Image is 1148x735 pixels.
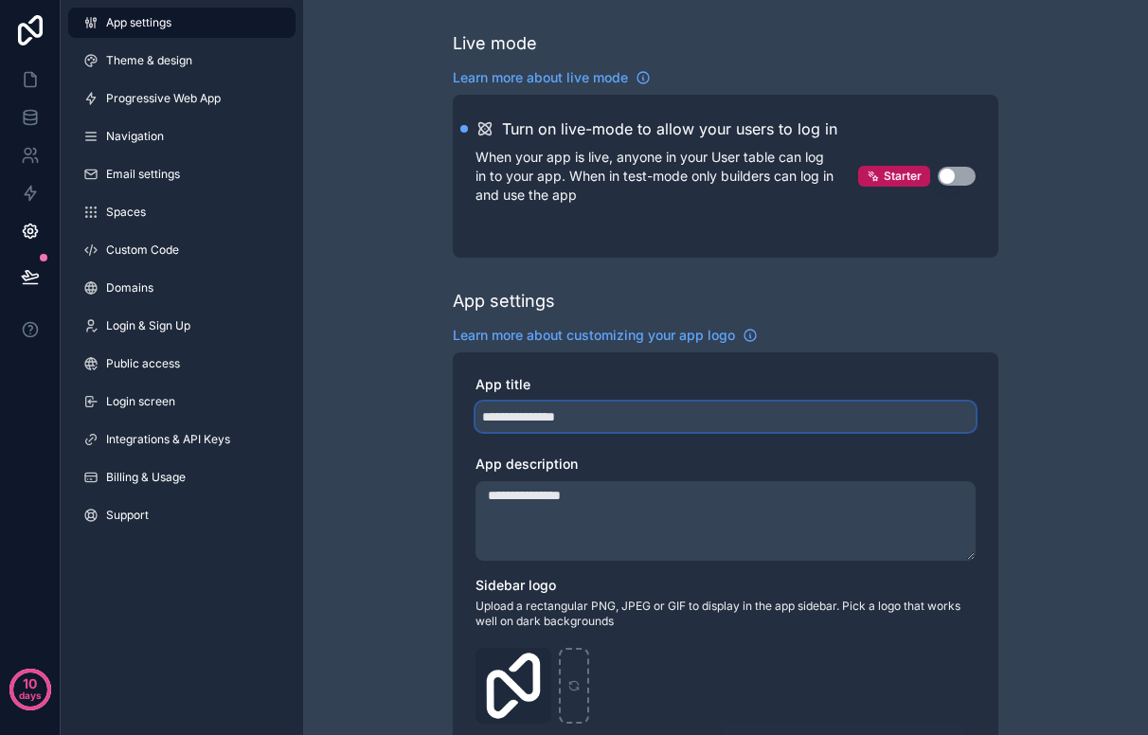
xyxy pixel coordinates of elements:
[106,394,175,409] span: Login screen
[106,356,180,371] span: Public access
[453,288,555,314] div: App settings
[106,53,192,68] span: Theme & design
[475,148,858,205] p: When your app is live, anyone in your User table can log in to your app. When in test-mode only b...
[68,349,296,379] a: Public access
[453,68,651,87] a: Learn more about live mode
[475,456,578,472] span: App description
[475,599,976,629] span: Upload a rectangular PNG, JPEG or GIF to display in the app sidebar. Pick a logo that works well ...
[106,470,186,485] span: Billing & Usage
[106,280,153,296] span: Domains
[19,682,42,708] p: days
[68,197,296,227] a: Spaces
[453,68,628,87] span: Learn more about live mode
[106,167,180,182] span: Email settings
[68,424,296,455] a: Integrations & API Keys
[68,311,296,341] a: Login & Sign Up
[68,273,296,303] a: Domains
[884,169,922,184] span: Starter
[68,121,296,152] a: Navigation
[68,45,296,76] a: Theme & design
[68,500,296,530] a: Support
[68,159,296,189] a: Email settings
[453,326,758,345] a: Learn more about customizing your app logo
[68,83,296,114] a: Progressive Web App
[23,674,37,693] p: 10
[68,235,296,265] a: Custom Code
[106,205,146,220] span: Spaces
[502,117,837,140] h2: Turn on live-mode to allow your users to log in
[68,462,296,493] a: Billing & Usage
[106,91,221,106] span: Progressive Web App
[106,508,149,523] span: Support
[475,376,530,392] span: App title
[106,318,190,333] span: Login & Sign Up
[475,577,556,593] span: Sidebar logo
[453,326,735,345] span: Learn more about customizing your app logo
[68,8,296,38] a: App settings
[106,129,164,144] span: Navigation
[68,386,296,417] a: Login screen
[453,30,537,57] div: Live mode
[106,15,171,30] span: App settings
[106,242,179,258] span: Custom Code
[106,432,230,447] span: Integrations & API Keys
